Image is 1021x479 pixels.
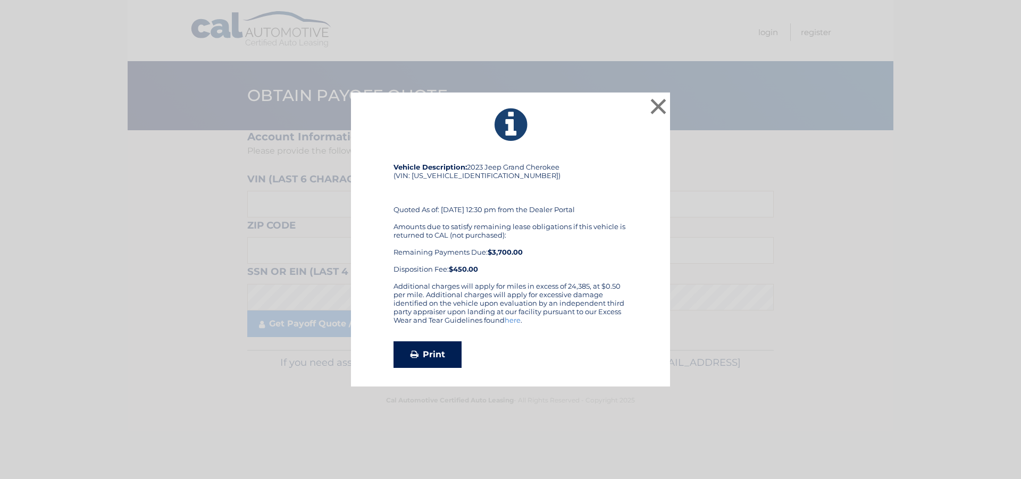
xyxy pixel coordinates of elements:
[394,163,467,171] strong: Vehicle Description:
[648,96,669,117] button: ×
[394,163,627,282] div: 2023 Jeep Grand Cherokee (VIN: [US_VEHICLE_IDENTIFICATION_NUMBER]) Quoted As of: [DATE] 12:30 pm ...
[505,316,521,324] a: here
[394,222,627,273] div: Amounts due to satisfy remaining lease obligations if this vehicle is returned to CAL (not purcha...
[488,248,523,256] b: $3,700.00
[449,265,478,273] strong: $450.00
[394,282,627,333] div: Additional charges will apply for miles in excess of 24,385, at $0.50 per mile. Additional charge...
[394,341,462,368] a: Print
